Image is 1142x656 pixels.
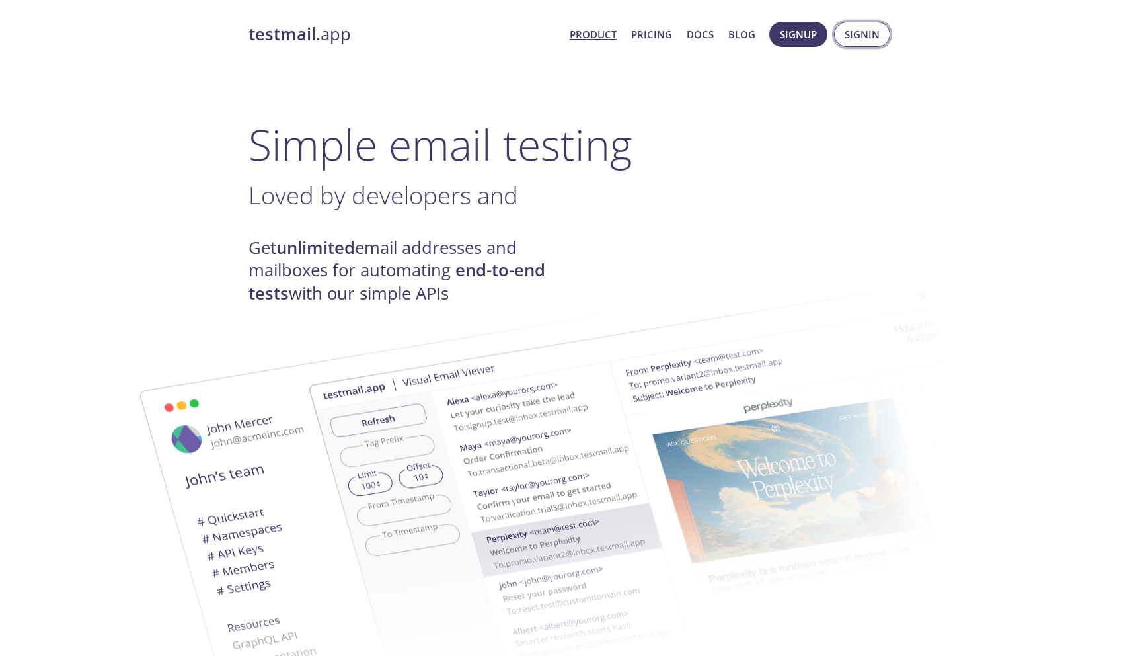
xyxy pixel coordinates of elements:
strong: unlimited [276,236,355,259]
a: Product [570,26,617,43]
button: Signin [834,22,890,47]
span: Signup [780,26,817,43]
button: Signup [769,22,827,47]
a: Pricing [631,26,672,43]
span: Loved by developers and [248,179,518,212]
h1: Simple email testing [248,119,894,170]
h4: Get email addresses and mailboxes for automating with our simple APIs [248,237,571,305]
strong: end-to-end tests [248,259,545,304]
a: Docs [687,26,714,43]
span: Signin [845,26,880,43]
a: Blog [728,26,755,43]
a: testmail.app [248,23,559,46]
strong: testmail [248,22,316,46]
